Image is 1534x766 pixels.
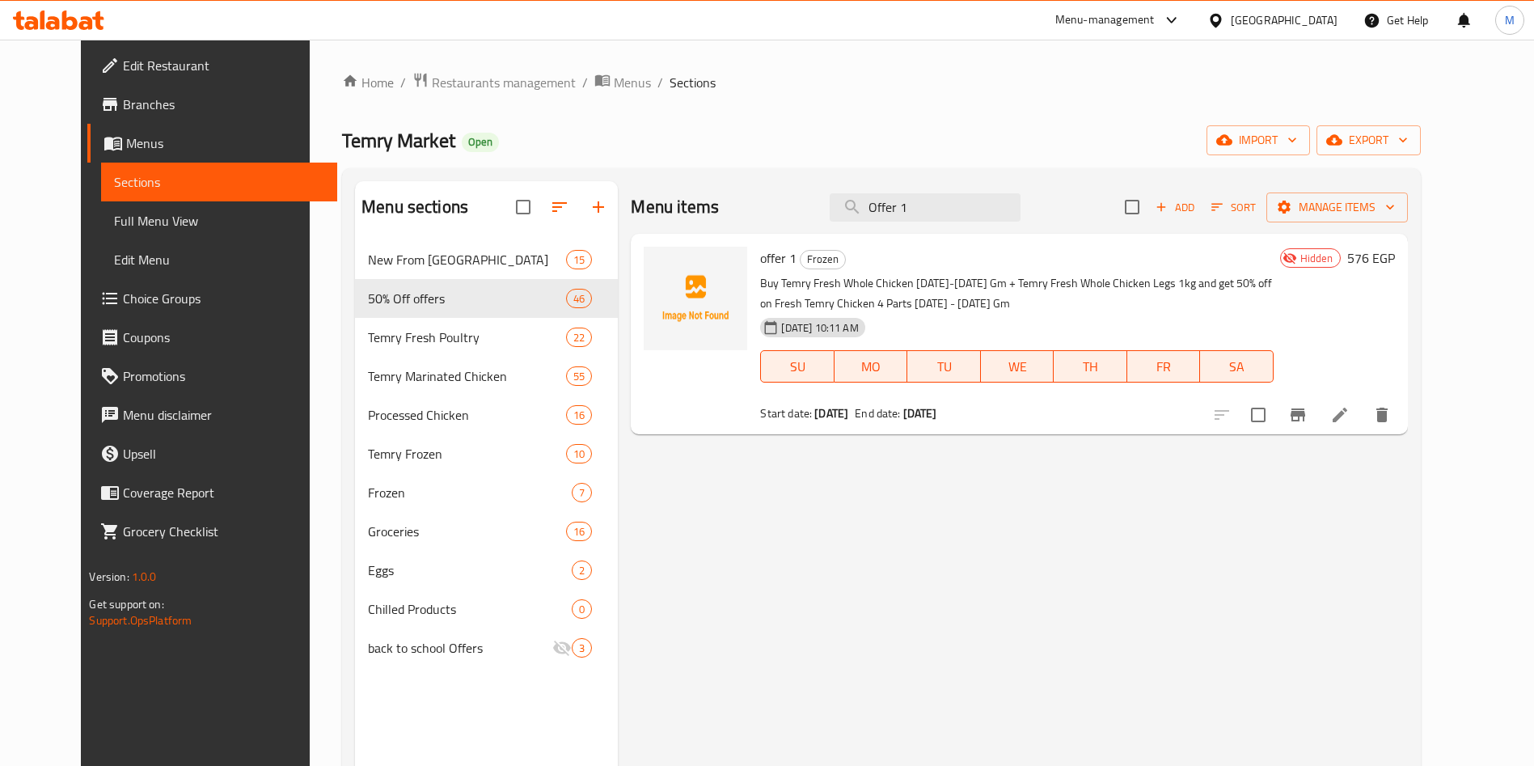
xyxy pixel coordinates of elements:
input: search [830,193,1021,222]
div: Frozen7 [355,473,618,512]
div: Frozen [800,250,846,269]
button: MO [835,350,907,383]
li: / [657,73,663,92]
img: offer 1 [644,247,747,350]
div: items [566,328,592,347]
a: Full Menu View [101,201,337,240]
a: Sections [101,163,337,201]
button: export [1316,125,1421,155]
span: Manage items [1279,197,1395,218]
div: items [566,250,592,269]
a: Menus [594,72,651,93]
span: End date: [855,403,900,424]
span: 55 [567,369,591,384]
span: Hidden [1294,251,1340,266]
span: Menus [126,133,324,153]
span: 50% Off offers [368,289,566,308]
div: items [566,366,592,386]
a: Coupons [87,318,337,357]
span: 46 [567,291,591,307]
a: Promotions [87,357,337,396]
span: Sort items [1201,195,1266,220]
button: Add [1149,195,1201,220]
a: Grocery Checklist [87,512,337,551]
span: Groceries [368,522,566,541]
span: Temry Frozen [368,444,566,463]
span: Sections [114,172,324,192]
span: 0 [573,602,591,617]
span: 7 [573,485,591,501]
button: delete [1363,396,1401,434]
span: FR [1134,355,1194,379]
span: Add [1153,198,1197,217]
button: WE [981,350,1054,383]
a: Branches [87,85,337,124]
span: offer 1 [760,246,797,270]
span: TH [1060,355,1120,379]
button: SU [760,350,834,383]
div: items [572,483,592,502]
span: Select to update [1241,398,1275,432]
span: Eggs [368,561,572,580]
div: Temry Marinated Chicken55 [355,357,618,396]
h2: Menu items [631,195,719,219]
span: Edit Restaurant [123,56,324,75]
a: Edit Menu [101,240,337,279]
li: / [582,73,588,92]
nav: Menu sections [355,234,618,674]
a: Upsell [87,434,337,473]
div: items [572,638,592,658]
span: Select all sections [506,190,540,224]
button: FR [1127,350,1200,383]
span: 16 [567,408,591,423]
h6: 576 EGP [1347,247,1395,269]
span: Menus [614,73,651,92]
div: back to school Offers [368,638,552,658]
span: Sort sections [540,188,579,226]
span: 1.0.0 [132,566,157,587]
b: [DATE] [903,403,937,424]
div: Temry Fresh Poultry22 [355,318,618,357]
span: Sections [670,73,716,92]
a: Restaurants management [412,72,576,93]
p: Buy Temry Fresh Whole Chicken [DATE]-[DATE] Gm + Temry Fresh Whole Chicken Legs 1kg and get 50% o... [760,273,1273,314]
div: items [566,444,592,463]
li: / [400,73,406,92]
b: [DATE] [814,403,848,424]
span: Temry Market [342,122,455,159]
span: WE [987,355,1047,379]
h2: Menu sections [361,195,468,219]
button: import [1206,125,1310,155]
a: Edit menu item [1330,405,1350,425]
span: Coverage Report [123,483,324,502]
span: 16 [567,524,591,540]
span: Processed Chicken [368,405,566,425]
span: 2 [573,563,591,578]
span: MO [841,355,901,379]
button: SA [1200,350,1273,383]
span: Frozen [801,250,845,269]
div: Frozen [368,483,572,502]
span: SU [767,355,827,379]
span: New From [GEOGRAPHIC_DATA] [368,250,566,269]
span: export [1329,130,1408,150]
div: Open [462,133,499,152]
a: Menu disclaimer [87,396,337,434]
div: Groceries16 [355,512,618,551]
span: Open [462,135,499,149]
span: 10 [567,446,591,462]
button: Branch-specific-item [1278,396,1317,434]
div: items [572,599,592,619]
span: Full Menu View [114,211,324,231]
span: 3 [573,641,591,656]
span: Select section [1115,190,1149,224]
button: TH [1054,350,1126,383]
div: items [566,522,592,541]
nav: breadcrumb [342,72,1420,93]
span: 15 [567,252,591,268]
div: Eggs2 [355,551,618,590]
a: Coverage Report [87,473,337,512]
